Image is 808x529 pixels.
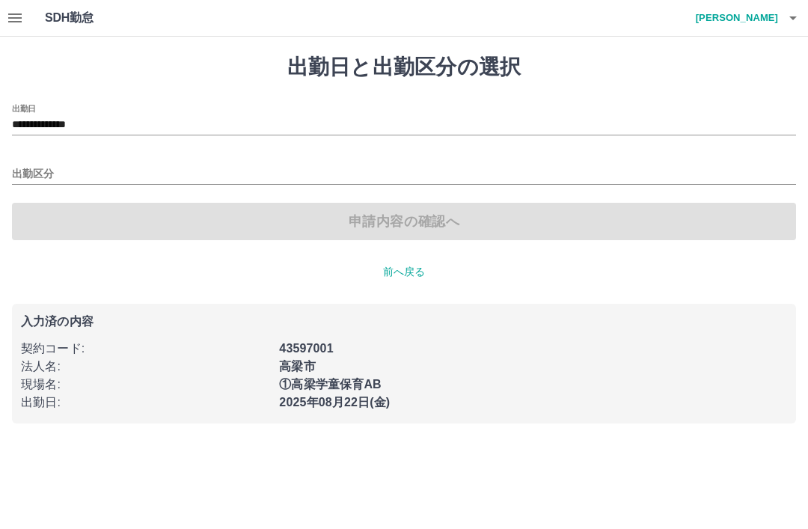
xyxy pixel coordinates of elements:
p: 法人名 : [21,358,270,376]
p: 契約コード : [21,340,270,358]
h1: 出勤日と出勤区分の選択 [12,55,796,80]
p: 前へ戻る [12,264,796,280]
b: 43597001 [279,342,333,355]
b: ①高梁学童保育AB [279,378,381,391]
b: 2025年08月22日(金) [279,396,390,409]
p: 出勤日 : [21,394,270,412]
p: 現場名 : [21,376,270,394]
b: 高梁市 [279,360,315,373]
p: 入力済の内容 [21,316,787,328]
label: 出勤日 [12,103,36,114]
